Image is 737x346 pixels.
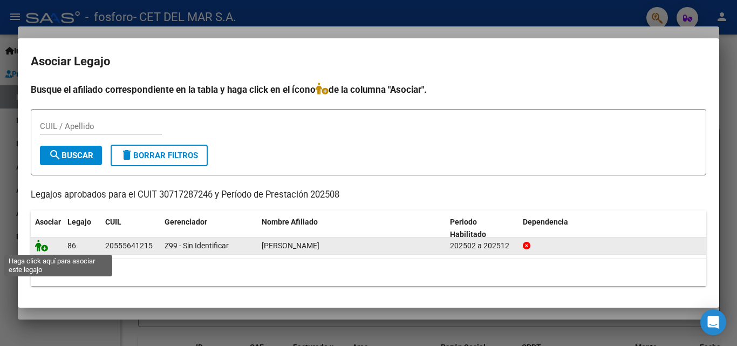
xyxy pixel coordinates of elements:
span: Asociar [35,218,61,226]
span: Dependencia [523,218,568,226]
span: CUIL [105,218,121,226]
span: Z99 - Sin Identificar [165,241,229,250]
datatable-header-cell: Periodo Habilitado [446,211,518,246]
h4: Busque el afiliado correspondiente en la tabla y haga click en el ícono de la columna "Asociar". [31,83,706,97]
span: 86 [67,241,76,250]
datatable-header-cell: Dependencia [518,211,707,246]
span: Nombre Afiliado [262,218,318,226]
span: Legajo [67,218,91,226]
datatable-header-cell: Nombre Afiliado [257,211,446,246]
datatable-header-cell: CUIL [101,211,160,246]
div: 20555641215 [105,240,153,252]
span: KOLENAC PEDRO NAHUEL [262,241,319,250]
button: Borrar Filtros [111,145,208,166]
button: Buscar [40,146,102,165]
span: Buscar [49,151,93,160]
div: Open Intercom Messenger [700,309,726,335]
span: Gerenciador [165,218,207,226]
datatable-header-cell: Legajo [63,211,101,246]
datatable-header-cell: Asociar [31,211,63,246]
p: Legajos aprobados para el CUIT 30717287246 y Período de Prestación 202508 [31,188,706,202]
mat-icon: search [49,148,62,161]
div: 1 registros [31,259,706,286]
mat-icon: delete [120,148,133,161]
span: Borrar Filtros [120,151,198,160]
span: Periodo Habilitado [450,218,486,239]
datatable-header-cell: Gerenciador [160,211,257,246]
div: 202502 a 202512 [450,240,514,252]
h2: Asociar Legajo [31,51,706,72]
